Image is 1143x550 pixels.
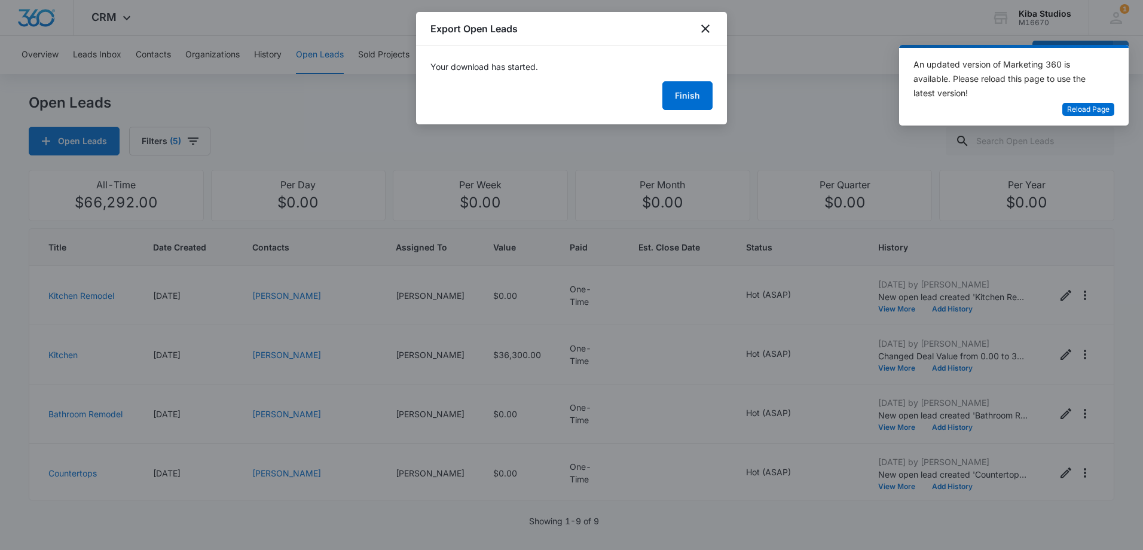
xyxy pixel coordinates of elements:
button: Reload Page [1062,103,1114,117]
div: An updated version of Marketing 360 is available. Please reload this page to use the latest version! [913,57,1100,100]
h1: Export Open Leads [430,22,518,36]
p: Your download has started. [430,60,713,73]
span: Reload Page [1067,104,1110,115]
button: close [698,22,713,36]
button: Finish [662,81,713,110]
